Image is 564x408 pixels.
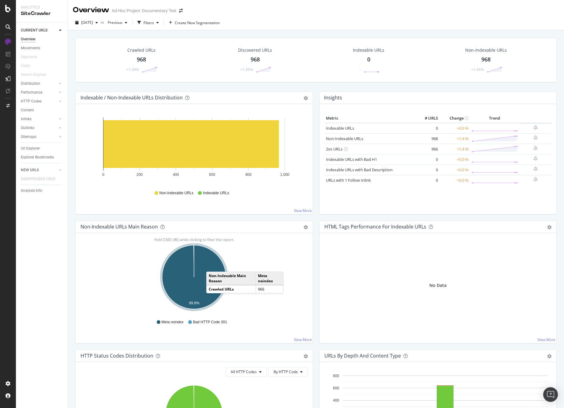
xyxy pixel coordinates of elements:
[326,167,393,172] a: Indexable URLs with Bad Description
[439,114,470,123] th: Change
[21,154,63,161] a: Explorer Bookmarks
[21,10,63,17] div: SiteCrawler
[21,45,63,51] a: Movements
[179,9,183,13] div: arrow-right-arrow-left
[21,5,63,10] div: Analytics
[465,47,507,53] div: Non-Indexable URLs
[112,8,177,14] div: Ad-Hoc Project: Documentary Test
[231,369,257,374] span: All HTTP Codes
[144,20,154,25] div: Filters
[429,282,446,288] div: No Data
[547,354,551,358] div: gear
[353,47,384,53] div: Indexable URLs
[256,285,283,293] td: 966
[439,154,470,165] td: +0.0 %
[324,353,401,359] div: URLs by Depth and Content Type
[21,107,63,113] a: Content
[173,172,179,177] text: 400
[102,172,104,177] text: 0
[304,354,308,358] div: gear
[21,98,42,105] div: HTTP Codes
[21,134,36,140] div: Sitemaps
[533,146,538,150] div: bell-plus
[127,47,155,53] div: Crawled URLs
[166,18,222,28] button: Create New Segmentation
[21,187,42,194] div: Analysis Info
[333,374,339,378] text: 800
[226,367,267,377] button: All HTTP Codes
[245,172,252,177] text: 800
[326,177,371,183] a: URLs with 1 Follow Inlink
[280,172,289,177] text: 1,000
[21,134,57,140] a: Sitemaps
[326,136,363,141] a: Non-Indexable URLs
[537,337,555,342] a: View More
[543,387,558,402] div: Open Intercom Messenger
[21,187,63,194] a: Analysis Info
[547,225,551,229] div: gear
[415,154,439,165] td: 0
[21,54,37,60] div: Segments
[324,224,426,230] div: HTML Tags Performance for Indexable URLs
[360,67,361,72] div: -
[137,56,146,64] div: 968
[80,243,308,314] svg: A chart.
[324,114,415,123] th: Metric
[481,56,491,64] div: 968
[251,56,260,64] div: 968
[415,123,439,134] td: 0
[21,154,54,161] div: Explorer Bookmarks
[439,165,470,175] td: +0.0 %
[105,20,122,25] span: Previous
[175,20,220,25] span: Create New Segmentation
[21,89,42,96] div: Performance
[80,224,158,230] div: Non-Indexable URLs Main Reason
[21,72,46,78] div: Search Engines
[240,67,253,72] div: +1.36%
[80,95,183,101] div: Indexable / Non-Indexable URLs Distribution
[21,125,34,131] div: Outlinks
[326,157,377,162] a: Indexable URLs with Bad H1
[294,337,312,342] a: View More
[294,208,312,213] a: View More
[274,369,298,374] span: By HTTP Code
[415,133,439,144] td: 968
[207,285,256,293] td: Crawled URLs
[367,56,370,64] div: 0
[333,398,339,402] text: 400
[333,386,339,390] text: 600
[533,156,538,161] div: bell-plus
[533,177,538,182] div: bell-plus
[415,144,439,154] td: 966
[439,133,470,144] td: +1.4 %
[21,63,30,69] div: Visits
[533,166,538,171] div: bell-plus
[100,20,105,25] span: vs
[21,54,43,60] a: Segments
[136,172,143,177] text: 200
[21,176,55,182] div: DISAPPEARED URLS
[21,80,57,87] a: Distribution
[439,123,470,134] td: +0.0 %
[238,47,272,53] div: Discovered URLs
[21,116,32,122] div: Inlinks
[21,72,52,78] a: Search Engines
[21,98,57,105] a: HTTP Codes
[126,67,139,72] div: +1.36%
[326,146,342,152] a: 2xx URLs
[21,107,34,113] div: Content
[304,225,308,229] div: gear
[21,45,40,51] div: Movements
[203,191,229,196] span: Indexable URLs
[21,36,63,43] a: Overview
[471,67,484,72] div: +1.36%
[21,80,40,87] div: Distribution
[21,27,57,34] a: CURRENT URLS
[80,114,308,185] div: A chart.
[415,114,439,123] th: # URLS
[21,36,35,43] div: Overview
[326,125,354,131] a: Indexable URLs
[533,135,538,140] div: bell-plus
[415,165,439,175] td: 0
